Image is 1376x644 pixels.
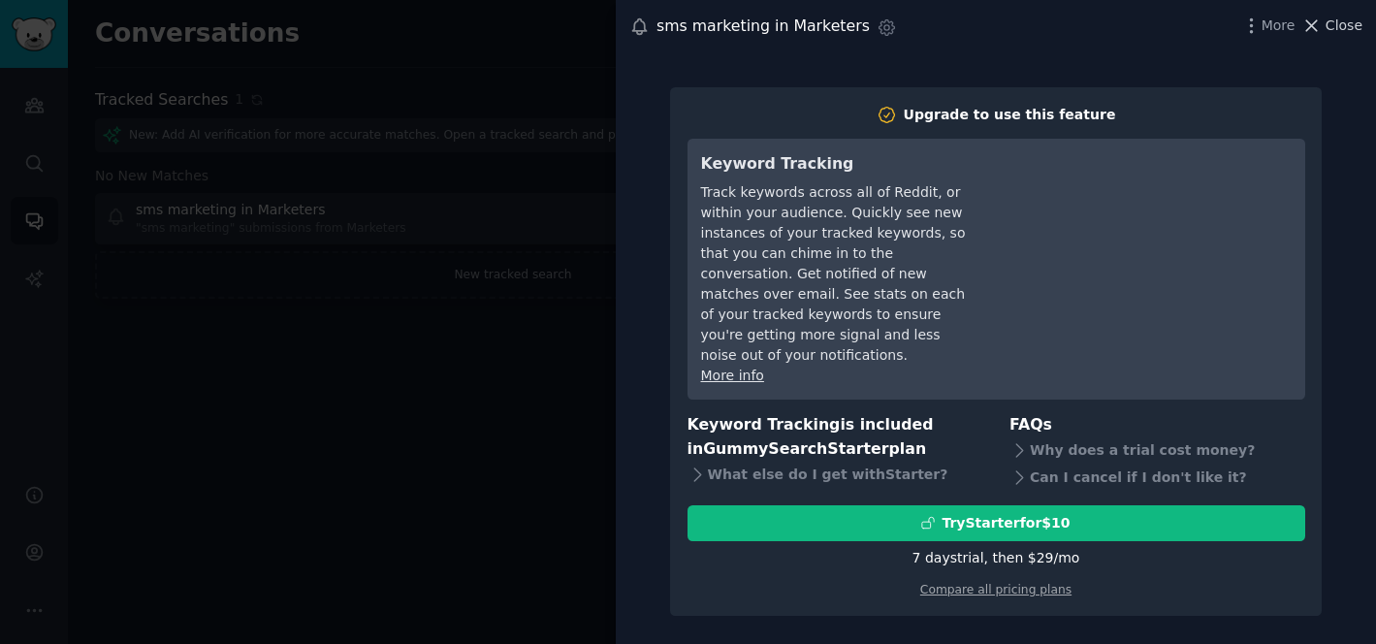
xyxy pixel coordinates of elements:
h3: FAQs [1009,413,1305,437]
h3: Keyword Tracking [701,152,974,177]
span: GummySearch Starter [703,439,888,458]
span: More [1262,16,1296,36]
div: Try Starter for $10 [942,513,1070,533]
button: TryStarterfor$10 [688,505,1305,541]
div: Upgrade to use this feature [904,105,1116,125]
h3: Keyword Tracking is included in plan [688,413,983,461]
iframe: YouTube video player [1001,152,1292,298]
div: sms marketing in Marketers [656,15,870,39]
div: 7 days trial, then $ 29 /mo [912,548,1080,568]
div: What else do I get with Starter ? [688,461,983,488]
button: More [1241,16,1296,36]
a: Compare all pricing plans [920,583,1072,596]
div: Can I cancel if I don't like it? [1009,465,1305,492]
button: Close [1301,16,1362,36]
div: Track keywords across all of Reddit, or within your audience. Quickly see new instances of your t... [701,182,974,366]
span: Close [1326,16,1362,36]
div: Why does a trial cost money? [1009,437,1305,465]
a: More info [701,368,764,383]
